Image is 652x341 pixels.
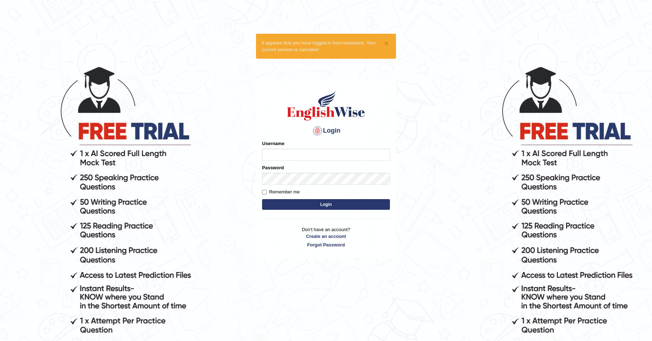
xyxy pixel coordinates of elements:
label: Password [262,164,284,171]
img: Logo of English Wise sign in for intelligent practice with AI [286,90,366,122]
p: Don't have an account? [262,226,390,248]
button: Login [262,199,390,210]
h4: Login [262,125,390,137]
label: Username [262,140,284,147]
a: Forgot Password [262,241,390,248]
div: It appears that you have logged in from elsewhere. Your current session is cancelled [256,34,396,59]
button: × [384,39,389,47]
input: Remember me [262,190,267,195]
label: Remember me [262,188,300,196]
a: Create an account [262,233,390,240]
